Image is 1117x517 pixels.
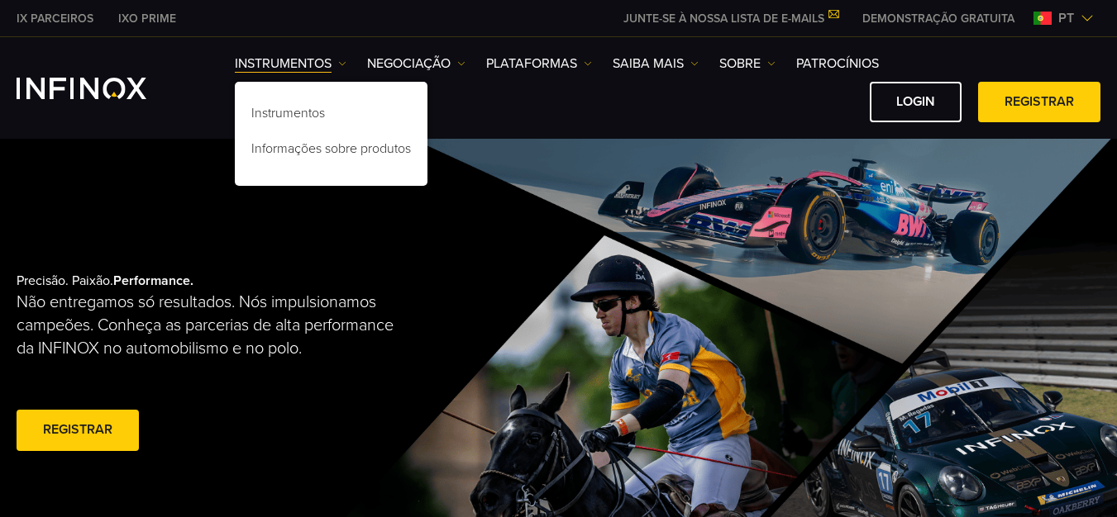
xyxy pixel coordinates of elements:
[4,10,106,27] a: INFINOX
[1052,8,1081,28] span: pt
[235,98,427,134] a: Instrumentos
[235,54,346,74] a: Instrumentos
[978,82,1100,122] a: Registrar
[106,10,189,27] a: INFINOX
[235,134,427,169] a: Informações sobre produtos
[611,12,850,26] a: JUNTE-SE À NOSSA LISTA DE E-MAILS
[17,410,139,450] a: Registrar
[870,82,962,122] a: Login
[796,54,879,74] a: Patrocínios
[613,54,699,74] a: Saiba mais
[486,54,592,74] a: PLATAFORMAS
[17,291,407,360] p: Não entregamos só resultados. Nós impulsionamos campeões. Conheça as parcerias de alta performanc...
[113,273,193,289] strong: Performance.
[367,54,465,74] a: NEGOCIAÇÃO
[719,54,776,74] a: SOBRE
[17,246,504,481] div: Precisão. Paixão.
[850,10,1027,27] a: INFINOX MENU
[17,78,185,99] a: INFINOX Logo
